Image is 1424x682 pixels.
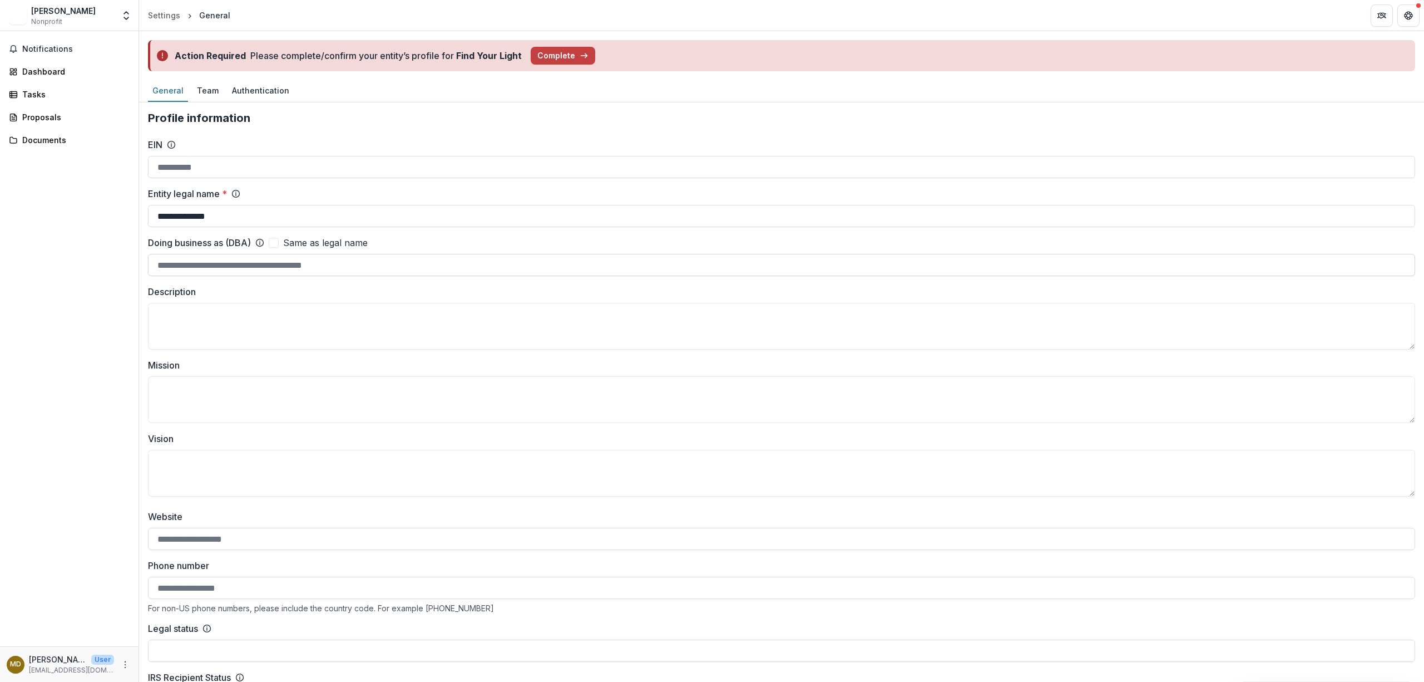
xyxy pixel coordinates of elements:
[10,661,21,668] div: Monica Daniels
[1371,4,1393,27] button: Partners
[4,131,134,149] a: Documents
[22,89,125,100] div: Tasks
[22,66,125,77] div: Dashboard
[148,559,1408,572] label: Phone number
[456,50,522,61] strong: Find Your Light
[192,80,223,102] a: Team
[31,5,96,17] div: [PERSON_NAME]
[29,665,114,675] p: [EMAIL_ADDRESS][DOMAIN_NAME]
[22,134,125,146] div: Documents
[148,80,188,102] a: General
[144,7,235,23] nav: breadcrumb
[148,187,227,200] label: Entity legal name
[118,658,132,671] button: More
[148,432,1408,445] label: Vision
[91,655,114,665] p: User
[148,285,1408,298] label: Description
[531,47,595,65] button: Complete
[148,359,1408,372] label: Mission
[228,80,294,102] a: Authentication
[148,82,188,99] div: General
[22,111,125,123] div: Proposals
[148,138,162,151] label: EIN
[144,7,185,23] a: Settings
[192,82,223,99] div: Team
[199,9,230,21] div: General
[22,45,130,54] span: Notifications
[148,236,251,249] label: Doing business as (DBA)
[148,622,198,635] label: Legal status
[283,236,368,249] span: Same as legal name
[29,654,87,665] p: [PERSON_NAME]
[118,4,134,27] button: Open entity switcher
[4,108,134,126] a: Proposals
[4,85,134,104] a: Tasks
[4,62,134,81] a: Dashboard
[9,7,27,24] img: Monica Daniels
[31,17,62,27] span: Nonprofit
[175,49,246,62] div: Action Required
[250,49,522,62] div: Please complete/confirm your entity’s profile for
[148,510,1408,523] label: Website
[148,604,1415,613] div: For non-US phone numbers, please include the country code. For example [PHONE_NUMBER]
[148,9,180,21] div: Settings
[1397,4,1420,27] button: Get Help
[148,111,1415,125] h2: Profile information
[228,82,294,99] div: Authentication
[4,40,134,58] button: Notifications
